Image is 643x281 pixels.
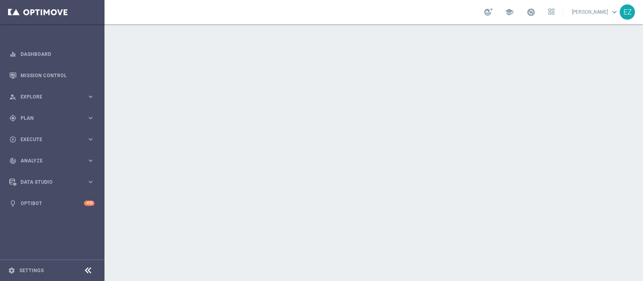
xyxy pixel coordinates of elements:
[9,178,87,186] div: Data Studio
[87,157,94,164] i: keyboard_arrow_right
[9,93,87,101] div: Explore
[9,200,95,207] button: lightbulb Optibot +10
[9,136,95,143] button: play_circle_outline Execute keyboard_arrow_right
[9,115,87,122] div: Plan
[9,93,16,101] i: person_search
[9,136,16,143] i: play_circle_outline
[9,179,95,185] button: Data Studio keyboard_arrow_right
[8,267,15,274] i: settings
[20,65,94,86] a: Mission Control
[9,115,16,122] i: gps_fixed
[620,4,635,20] div: EZ
[87,178,94,186] i: keyboard_arrow_right
[87,114,94,122] i: keyboard_arrow_right
[20,43,94,65] a: Dashboard
[9,193,94,214] div: Optibot
[9,136,87,143] div: Execute
[19,268,44,273] a: Settings
[571,6,620,18] a: [PERSON_NAME]keyboard_arrow_down
[20,94,87,99] span: Explore
[20,180,87,185] span: Data Studio
[84,201,94,206] div: +10
[9,43,94,65] div: Dashboard
[9,65,94,86] div: Mission Control
[87,93,94,101] i: keyboard_arrow_right
[9,157,16,164] i: track_changes
[20,158,87,163] span: Analyze
[9,51,95,57] button: equalizer Dashboard
[20,137,87,142] span: Execute
[610,8,619,16] span: keyboard_arrow_down
[9,51,16,58] i: equalizer
[20,193,84,214] a: Optibot
[9,94,95,100] button: person_search Explore keyboard_arrow_right
[505,8,514,16] span: school
[87,135,94,143] i: keyboard_arrow_right
[9,200,16,207] i: lightbulb
[9,157,87,164] div: Analyze
[20,116,87,121] span: Plan
[9,158,95,164] button: track_changes Analyze keyboard_arrow_right
[9,115,95,121] button: gps_fixed Plan keyboard_arrow_right
[9,72,95,79] button: Mission Control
